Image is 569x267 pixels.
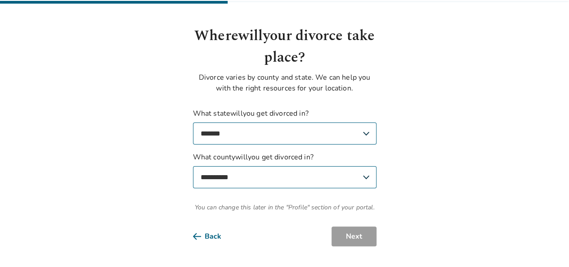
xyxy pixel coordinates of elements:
[193,25,376,68] h1: Where will your divorce take place?
[193,203,376,212] span: You can change this later in the "Profile" section of your portal.
[193,108,376,145] label: What state will you get divorced in?
[524,224,569,267] iframe: Chat Widget
[332,226,376,246] button: Next
[524,224,569,267] div: Widget de chat
[193,226,236,246] button: Back
[193,152,376,188] label: What county will you get divorced in?
[193,122,376,145] select: What statewillyou get divorced in?
[193,166,376,188] select: What countywillyou get divorced in?
[193,72,376,94] p: Divorce varies by county and state. We can help you with the right resources for your location.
